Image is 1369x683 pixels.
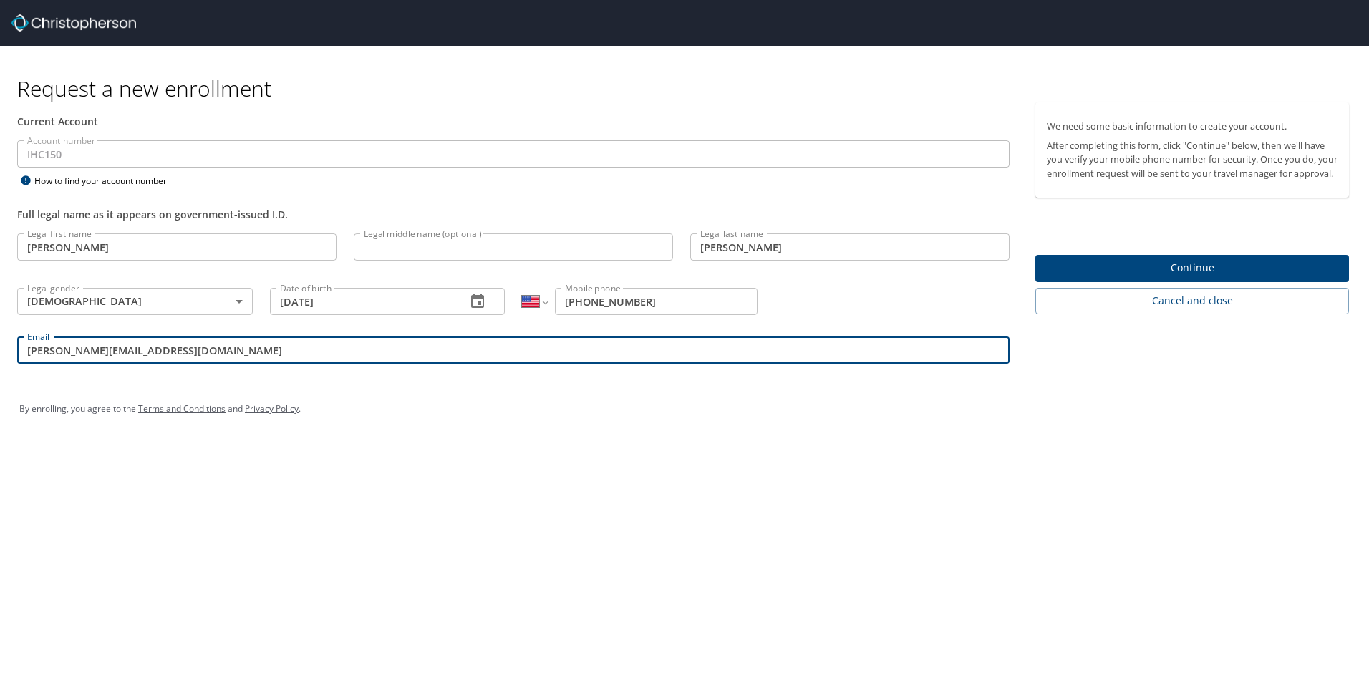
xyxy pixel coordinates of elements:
[555,288,758,315] input: Enter phone number
[1047,139,1337,180] p: After completing this form, click "Continue" below, then we'll have you verify your mobile phone ...
[17,288,253,315] div: [DEMOGRAPHIC_DATA]
[1035,288,1349,314] button: Cancel and close
[270,288,455,315] input: MM/DD/YYYY
[1047,292,1337,310] span: Cancel and close
[17,207,1010,222] div: Full legal name as it appears on government-issued I.D.
[1035,255,1349,283] button: Continue
[17,74,1360,102] h1: Request a new enrollment
[11,14,136,32] img: cbt logo
[1047,259,1337,277] span: Continue
[17,114,1010,129] div: Current Account
[19,391,1350,427] div: By enrolling, you agree to the and .
[1047,120,1337,133] p: We need some basic information to create your account.
[138,402,226,415] a: Terms and Conditions
[245,402,299,415] a: Privacy Policy
[17,172,196,190] div: How to find your account number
